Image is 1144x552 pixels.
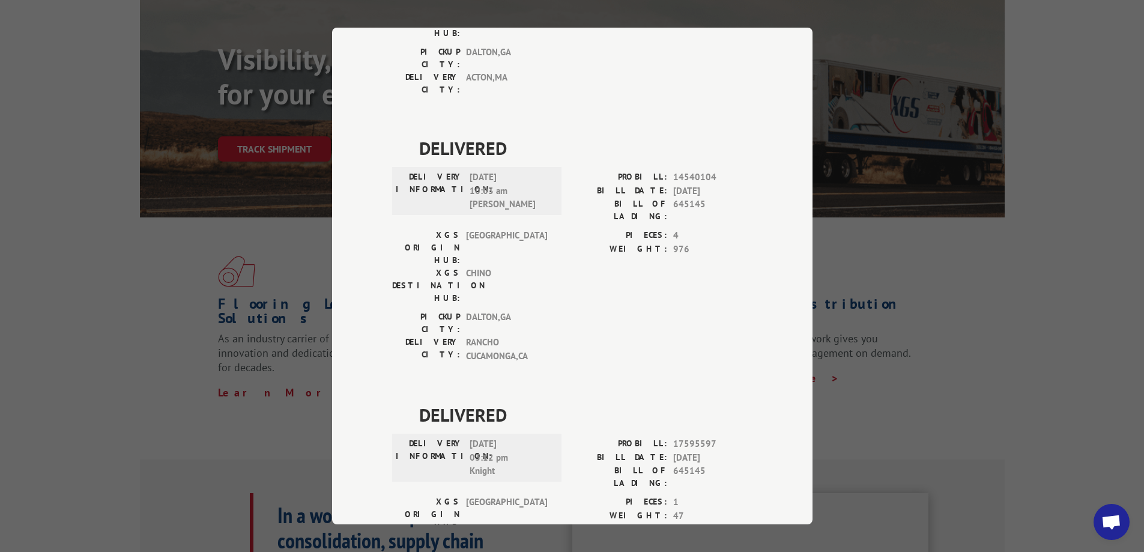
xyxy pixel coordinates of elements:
[419,135,752,162] span: DELIVERED
[466,46,547,71] span: DALTON , GA
[673,496,752,509] span: 1
[673,464,752,490] span: 645145
[673,229,752,243] span: 4
[673,509,752,523] span: 47
[392,2,460,40] label: XGS DESTINATION HUB:
[572,464,667,490] label: BILL OF LADING:
[572,496,667,509] label: PIECES:
[673,184,752,198] span: [DATE]
[392,496,460,533] label: XGS ORIGIN HUB:
[673,451,752,465] span: [DATE]
[466,2,547,40] span: RED LINE FREIGHT
[419,401,752,428] span: DELIVERED
[392,311,460,336] label: PICKUP CITY:
[470,171,551,211] span: [DATE] 10:03 am [PERSON_NAME]
[396,171,464,211] label: DELIVERY INFORMATION:
[673,198,752,223] span: 645145
[572,509,667,523] label: WEIGHT:
[572,229,667,243] label: PIECES:
[392,229,460,267] label: XGS ORIGIN HUB:
[466,267,547,305] span: CHINO
[396,437,464,478] label: DELIVERY INFORMATION:
[392,71,460,96] label: DELIVERY CITY:
[572,437,667,451] label: PROBILL:
[466,71,547,96] span: ACTON , MA
[572,184,667,198] label: BILL DATE:
[1094,504,1130,540] div: Open chat
[470,437,551,478] span: [DATE] 03:12 pm Knight
[572,171,667,184] label: PROBILL:
[673,243,752,256] span: 976
[673,437,752,451] span: 17595597
[466,336,547,363] span: RANCHO CUCAMONGA , CA
[392,267,460,305] label: XGS DESTINATION HUB:
[572,243,667,256] label: WEIGHT:
[392,336,460,363] label: DELIVERY CITY:
[572,451,667,465] label: BILL DATE:
[466,496,547,533] span: [GEOGRAPHIC_DATA]
[466,311,547,336] span: DALTON , GA
[392,46,460,71] label: PICKUP CITY:
[572,198,667,223] label: BILL OF LADING:
[673,171,752,184] span: 14540104
[466,229,547,267] span: [GEOGRAPHIC_DATA]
